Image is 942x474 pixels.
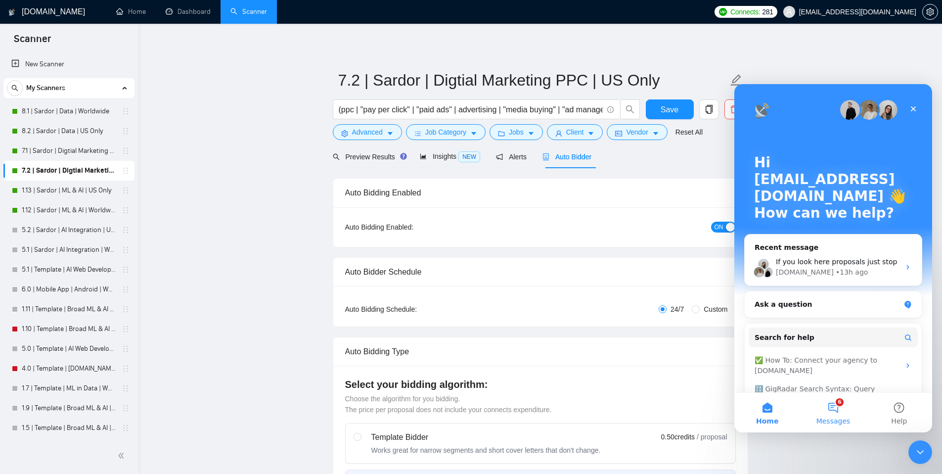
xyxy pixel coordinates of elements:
[496,153,527,161] span: Alerts
[922,4,938,20] button: setting
[22,161,116,181] a: 7.2 | Sardor | Digtial Marketing PPC | US Only
[620,99,640,119] button: search
[621,105,639,114] span: search
[122,325,130,333] span: holder
[786,8,793,15] span: user
[371,445,601,455] div: Works great for narrow segments and short cover letters that don't change.
[122,107,130,115] span: holder
[6,32,59,52] span: Scanner
[345,395,552,414] span: Choose the algorithm for you bidding. The price per proposal does not include your connects expen...
[345,378,736,391] h4: Select your bidding algorithm:
[699,99,719,119] button: copy
[700,304,731,315] span: Custom
[345,304,475,315] div: Auto Bidding Schedule:
[922,8,938,16] a: setting
[22,181,116,200] a: 1.13 | Sardor | ML & AI | US Only
[22,260,116,280] a: 5.1 | Template | AI Web Developer | Worldwide
[122,404,130,412] span: holder
[399,152,408,161] div: Tooltip anchor
[697,432,727,442] span: / proposal
[22,418,116,438] a: 1.5 | Template | Broad ML & AI | Big 5
[122,246,130,254] span: holder
[339,103,603,116] input: Search Freelance Jobs...
[122,365,130,373] span: holder
[661,103,678,116] span: Save
[22,398,116,418] a: 1.9 | Template | Broad ML & AI | Rest of the World
[734,84,932,432] iframe: Intercom live chat
[547,124,603,140] button: userClientcaret-down
[371,431,601,443] div: Template Bidder
[345,179,736,207] div: Auto Bidding Enabled
[345,222,475,233] div: Auto Bidding Enabled:
[341,130,348,137] span: setting
[675,127,703,138] a: Reset All
[730,74,743,87] span: edit
[425,127,466,138] span: Job Category
[122,206,130,214] span: holder
[719,8,727,16] img: upwork-logo.png
[458,151,480,162] span: NEW
[667,304,688,315] span: 24/7
[528,130,535,137] span: caret-down
[333,124,402,140] button: settingAdvancedcaret-down
[762,6,773,17] span: 281
[22,319,116,339] a: 1.10 | Template | Broad ML & AI | Worldwide
[420,152,480,160] span: Insights
[626,127,648,138] span: Vendor
[509,127,524,138] span: Jobs
[122,424,130,432] span: holder
[908,440,932,464] iframe: Intercom live chat
[496,153,503,160] span: notification
[122,384,130,392] span: holder
[116,7,146,16] a: homeHome
[22,280,116,299] a: 6.0 | Mobile App | Android | Worldwide
[345,337,736,366] div: Auto Bidding Type
[420,153,427,160] span: area-chart
[122,345,130,353] span: holder
[22,299,116,319] a: 1.11 | Template | Broad ML & AI | [GEOGRAPHIC_DATA] Only
[615,130,622,137] span: idcard
[652,130,659,137] span: caret-down
[333,153,340,160] span: search
[607,124,667,140] button: idcardVendorcaret-down
[700,105,718,114] span: copy
[122,285,130,293] span: holder
[7,80,23,96] button: search
[8,4,15,20] img: logo
[122,127,130,135] span: holder
[22,379,116,398] a: 1.7 | Template | ML in Data | Worldwide
[730,6,760,17] span: Connects:
[607,106,614,113] span: info-circle
[345,258,736,286] div: Auto Bidder Schedule
[122,187,130,194] span: holder
[26,78,65,98] span: My Scanners
[22,339,116,359] a: 5.0 | Template | AI Web Development | [GEOGRAPHIC_DATA] Only
[22,121,116,141] a: 8.2 | Sardor | Data | US Only
[387,130,394,137] span: caret-down
[724,99,744,119] button: delete
[22,101,116,121] a: 8.1 | Sardor | Data | Worldwide
[122,305,130,313] span: holder
[490,124,543,140] button: folderJobscaret-down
